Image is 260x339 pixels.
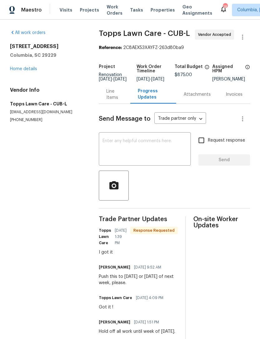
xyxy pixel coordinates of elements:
[10,52,84,58] h5: Columbia, SC 29229
[107,4,123,16] span: Work Orders
[175,65,203,69] h5: Total Budget
[10,109,84,115] p: [EMAIL_ADDRESS][DOMAIN_NAME]
[223,4,227,10] div: 18
[99,227,111,246] h6: Topps Lawn Care
[99,216,178,222] span: Trade Partner Updates
[99,249,178,255] div: I got it
[99,77,127,81] span: -
[208,137,245,144] span: Request response
[205,65,209,73] span: The total cost of line items that have been proposed by Opendoor. This sum includes line items th...
[99,274,178,286] div: Push this to [DATE] or [DATE] of next week, please.
[99,73,127,81] span: Renovation
[134,264,161,270] span: [DATE] 9:52 AM
[99,65,115,69] h5: Project
[193,216,250,229] span: On-site Worker Updates
[151,77,164,81] span: [DATE]
[137,65,174,73] h5: Work Order Timeline
[21,7,42,13] span: Maestro
[115,227,127,246] span: [DATE] 1:39 PM
[99,328,175,335] div: Hold off all work until week of [DATE].
[212,77,250,81] div: [PERSON_NAME]
[60,7,72,13] span: Visits
[131,227,177,234] span: Response Requested
[10,117,84,123] p: [PHONE_NUMBER]
[184,91,211,98] div: Attachments
[99,46,122,50] b: Reference:
[198,31,234,38] span: Vendor Accepted
[99,30,190,37] span: Topps Lawn Care - CUB-L
[10,67,37,71] a: Home details
[182,4,212,16] span: Geo Assignments
[130,8,143,12] span: Tasks
[99,319,130,325] h6: [PERSON_NAME]
[137,77,150,81] span: [DATE]
[99,295,132,301] h6: Topps Lawn Care
[154,114,206,124] div: Trade partner only
[10,101,84,107] h5: Topps Lawn Care - CUB-L
[113,77,127,81] span: [DATE]
[137,77,164,81] span: -
[212,65,243,73] h5: Assigned HPM
[99,304,167,310] div: Got it !
[10,87,84,93] h4: Vendor Info
[99,45,250,51] div: 2C8AEX53XAYFZ-263d80ba9
[245,65,250,77] span: The hpm assigned to this work order.
[80,7,99,13] span: Projects
[99,264,130,270] h6: [PERSON_NAME]
[99,77,112,81] span: [DATE]
[138,88,169,100] div: Progress Updates
[99,116,151,122] span: Send Message to
[10,43,84,50] h2: [STREET_ADDRESS]
[134,319,159,325] span: [DATE] 1:51 PM
[106,88,123,101] div: Line Items
[10,31,46,35] a: All work orders
[175,73,192,77] span: $875.00
[226,91,243,98] div: Invoices
[151,7,175,13] span: Properties
[136,295,163,301] span: [DATE] 4:09 PM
